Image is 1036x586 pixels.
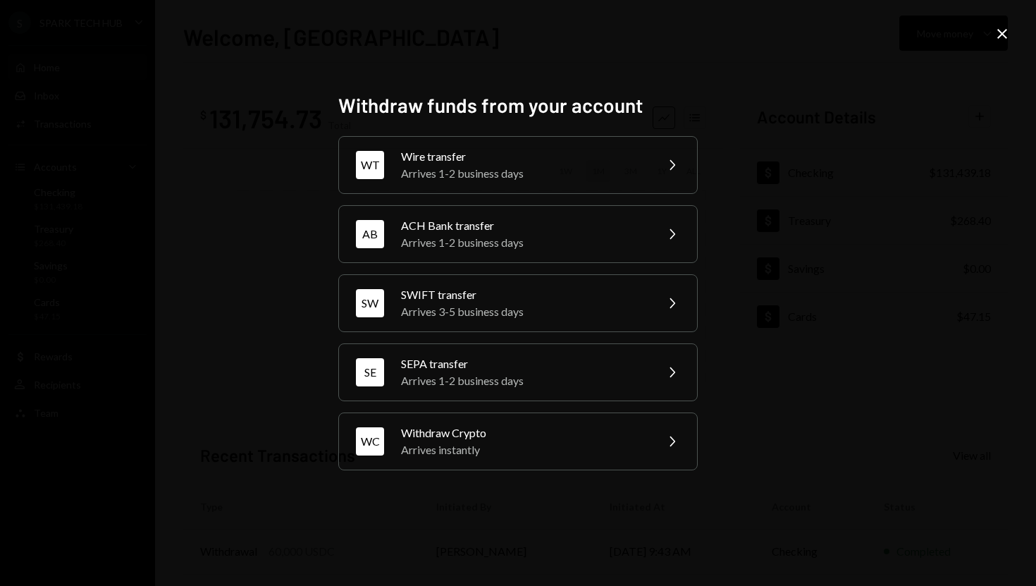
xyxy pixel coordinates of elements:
[401,165,646,182] div: Arrives 1-2 business days
[401,234,646,251] div: Arrives 1-2 business days
[401,148,646,165] div: Wire transfer
[338,274,698,332] button: SWSWIFT transferArrives 3-5 business days
[356,151,384,179] div: WT
[338,92,698,119] h2: Withdraw funds from your account
[356,289,384,317] div: SW
[401,372,646,389] div: Arrives 1-2 business days
[338,205,698,263] button: ABACH Bank transferArrives 1-2 business days
[356,220,384,248] div: AB
[401,355,646,372] div: SEPA transfer
[338,343,698,401] button: SESEPA transferArrives 1-2 business days
[401,286,646,303] div: SWIFT transfer
[356,358,384,386] div: SE
[401,217,646,234] div: ACH Bank transfer
[401,303,646,320] div: Arrives 3-5 business days
[338,136,698,194] button: WTWire transferArrives 1-2 business days
[356,427,384,456] div: WC
[338,413,698,470] button: WCWithdraw CryptoArrives instantly
[401,441,646,458] div: Arrives instantly
[401,425,646,441] div: Withdraw Crypto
